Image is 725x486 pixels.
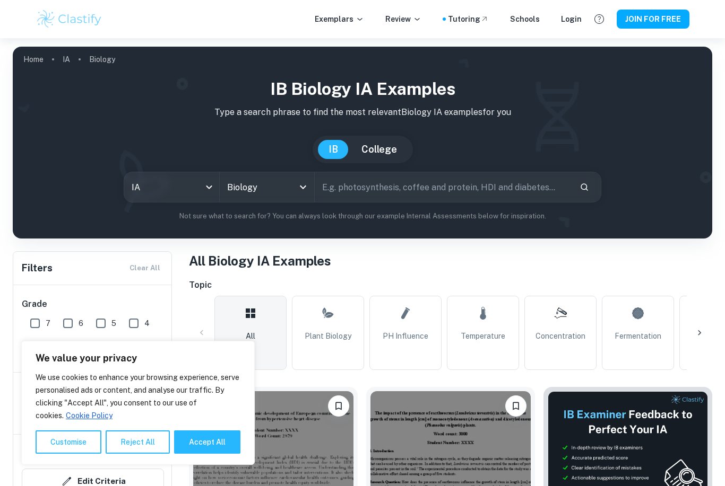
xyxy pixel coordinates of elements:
[79,317,83,329] span: 6
[174,430,240,454] button: Accept All
[36,371,240,422] p: We use cookies to enhance your browsing experience, serve personalised ads or content, and analys...
[536,330,585,342] span: Concentration
[124,172,219,202] div: IA
[21,341,255,465] div: We value your privacy
[23,52,44,67] a: Home
[385,13,421,25] p: Review
[65,411,113,420] a: Cookie Policy
[318,140,349,159] button: IB
[111,317,116,329] span: 5
[36,8,103,30] img: Clastify logo
[13,47,712,238] img: profile cover
[21,76,704,102] h1: IB Biology IA examples
[351,140,408,159] button: College
[383,330,428,342] span: pH Influence
[36,352,240,365] p: We value your privacy
[21,106,704,119] p: Type a search phrase to find the most relevant Biology IA examples for you
[89,54,115,65] p: Biology
[448,13,489,25] a: Tutoring
[189,279,712,291] h6: Topic
[144,317,150,329] span: 4
[22,298,164,311] h6: Grade
[22,261,53,276] h6: Filters
[590,10,608,28] button: Help and Feedback
[328,395,349,417] button: Please log in to bookmark exemplars
[505,395,527,417] button: Please log in to bookmark exemplars
[615,330,661,342] span: Fermentation
[63,52,70,67] a: IA
[246,330,255,342] span: All
[315,172,571,202] input: E.g. photosynthesis, coffee and protein, HDI and diabetes...
[36,430,101,454] button: Customise
[21,211,704,222] p: Not sure what to search for? You can always look through our example Internal Assessments below f...
[106,430,170,454] button: Reject All
[561,13,582,25] a: Login
[461,330,505,342] span: Temperature
[305,330,351,342] span: Plant Biology
[510,13,540,25] a: Schools
[617,10,689,29] button: JOIN FOR FREE
[296,180,310,195] button: Open
[189,251,712,270] h1: All Biology IA Examples
[46,317,50,329] span: 7
[315,13,364,25] p: Exemplars
[575,178,593,196] button: Search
